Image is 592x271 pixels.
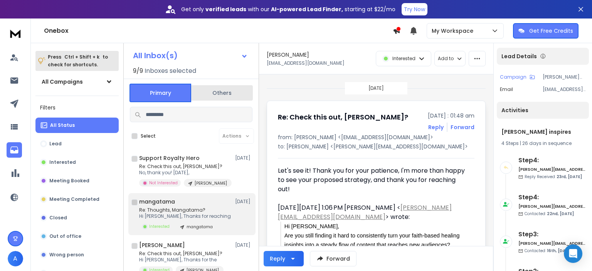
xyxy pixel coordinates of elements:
[518,241,586,246] h6: [PERSON_NAME][EMAIL_ADDRESS][DOMAIN_NAME]
[145,66,196,76] h3: Inboxes selected
[235,199,252,205] p: [DATE]
[518,230,586,239] h6: Step 3 :
[205,5,246,13] strong: verified leads
[267,60,345,66] p: [EMAIL_ADDRESS][DOMAIN_NAME]
[49,215,67,221] p: Closed
[525,174,582,180] p: Reply Received
[35,192,119,207] button: Meeting Completed
[50,122,75,128] p: All Status
[557,174,582,180] span: 23rd, [DATE]
[139,241,185,249] h1: [PERSON_NAME]
[428,112,474,120] p: [DATE] : 01:48 am
[35,74,119,89] button: All Campaigns
[543,74,586,80] p: [PERSON_NAME] inspires
[500,86,513,93] p: Email
[8,251,23,266] button: A
[48,53,108,69] p: Press to check for shortcuts.
[525,211,574,217] p: Contacted
[501,128,584,136] h1: [PERSON_NAME] inspires
[63,52,101,61] span: Ctrl + Shift + k
[42,78,83,86] h1: All Campaigns
[149,180,178,186] p: Not Interested
[35,102,119,113] h3: Filters
[139,154,200,162] h1: Support Royalty Hero
[278,203,468,222] div: [DATE][DATE] 1:06 PM [PERSON_NAME] < > wrote:
[529,27,573,35] p: Get Free Credits
[451,123,474,131] div: Forward
[35,118,119,133] button: All Status
[8,26,23,40] img: logo
[35,229,119,244] button: Out of office
[402,3,427,15] button: Try Now
[49,252,84,258] p: Wrong person
[195,180,227,186] p: [PERSON_NAME]
[139,251,224,257] p: Re: Check this out, [PERSON_NAME]?
[139,207,231,213] p: Re: Thoughts, Mangatama?
[49,233,81,239] p: Out of office
[235,155,252,161] p: [DATE]
[278,203,452,221] a: [PERSON_NAME][EMAIL_ADDRESS][DOMAIN_NAME]
[191,84,253,101] button: Others
[44,26,393,35] h1: Onebox
[139,213,231,219] p: Hi [PERSON_NAME], Thanks for reaching
[501,140,519,146] span: 4 Steps
[149,224,170,229] p: Interested
[310,251,357,266] button: Forward
[284,232,461,248] span: Are you still finding it hard to consistently turn your faith-based healing insights into a stead...
[547,248,572,254] span: 16th, [DATE]
[35,173,119,189] button: Meeting Booked
[278,143,474,150] p: to: [PERSON_NAME] <[PERSON_NAME][EMAIL_ADDRESS][DOMAIN_NAME]>
[133,52,178,59] h1: All Inbox(s)
[497,102,589,119] div: Activities
[518,204,586,209] h6: [PERSON_NAME][EMAIL_ADDRESS][DOMAIN_NAME]
[49,141,62,147] p: Lead
[35,155,119,170] button: Interested
[139,170,232,176] p: No, thank you! [DATE],
[49,159,76,165] p: Interested
[525,248,572,254] p: Contacted
[368,85,384,91] p: [DATE]
[278,112,408,123] h1: Re: Check this out, [PERSON_NAME]?
[127,48,254,63] button: All Inbox(s)
[129,84,191,102] button: Primary
[49,178,89,184] p: Meeting Booked
[404,5,425,13] p: Try Now
[35,210,119,226] button: Closed
[49,196,99,202] p: Meeting Completed
[522,140,572,146] span: 26 days in sequence
[181,5,395,13] p: Get only with our starting at $22/mo
[500,74,535,80] button: Campaign
[141,133,156,139] label: Select
[270,255,285,263] div: Reply
[501,140,584,146] div: |
[543,86,586,93] p: [EMAIL_ADDRESS][DOMAIN_NAME]
[264,251,304,266] button: Reply
[284,223,340,229] span: Hi [PERSON_NAME],
[139,163,232,170] p: Re: Check this out, [PERSON_NAME]?
[513,23,579,39] button: Get Free Credits
[235,242,252,248] p: [DATE]
[139,198,175,205] h1: mangatama
[392,56,415,62] p: Interested
[518,167,586,172] h6: [PERSON_NAME][EMAIL_ADDRESS][DOMAIN_NAME]
[501,52,537,60] p: Lead Details
[278,133,474,141] p: from: [PERSON_NAME] <[EMAIL_ADDRESS][DOMAIN_NAME]>
[432,27,476,35] p: My Workspace
[500,74,526,80] p: Campaign
[438,56,454,62] p: Add to
[278,166,468,194] div: Let's see it! Thank you for your patience, I'm more than happy to see your proposed strategy, and...
[35,247,119,263] button: Wrong person
[428,123,444,131] button: Reply
[547,211,574,217] span: 22nd, [DATE]
[133,66,143,76] span: 9 / 9
[187,224,213,230] p: mangatama
[267,51,309,59] h1: [PERSON_NAME]
[518,193,586,202] h6: Step 4 :
[518,156,586,165] h6: Step 4 :
[139,257,224,263] p: Hi [PERSON_NAME], Thanks for the
[35,136,119,151] button: Lead
[271,5,343,13] strong: AI-powered Lead Finder,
